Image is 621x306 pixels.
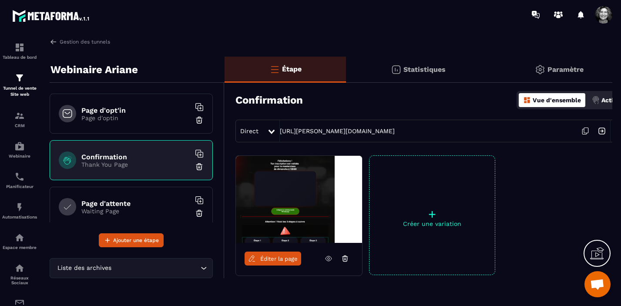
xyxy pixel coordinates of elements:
img: social-network [14,263,25,273]
img: automations [14,141,25,151]
a: [URL][PERSON_NAME][DOMAIN_NAME] [280,128,395,135]
p: Créer une variation [369,220,495,227]
p: Statistiques [403,65,446,74]
a: formationformationTableau de bord [2,36,37,66]
div: Search for option [50,258,213,278]
input: Search for option [113,263,198,273]
p: Planificateur [2,184,37,189]
img: dashboard-orange.40269519.svg [523,96,531,104]
p: CRM [2,123,37,128]
img: formation [14,42,25,53]
img: automations [14,232,25,243]
img: trash [195,162,204,171]
p: Vue d'ensemble [533,97,581,104]
button: Ajouter une étape [99,233,164,247]
img: trash [195,209,204,218]
h6: Confirmation [81,153,190,161]
a: automationsautomationsEspace membre [2,226,37,256]
a: formationformationCRM [2,104,37,135]
p: Webinaire Ariane [50,61,138,78]
p: Tunnel de vente Site web [2,85,37,98]
h6: Page d'opt'in [81,106,190,114]
img: formation [14,73,25,83]
p: Automatisations [2,215,37,219]
p: Espace membre [2,245,37,250]
p: Webinaire [2,154,37,158]
img: trash [195,116,204,124]
img: automations [14,202,25,212]
a: Gestion des tunnels [50,38,110,46]
h6: Page d'attente [81,199,190,208]
img: actions.d6e523a2.png [592,96,600,104]
a: automationsautomationsWebinaire [2,135,37,165]
img: bars-o.4a397970.svg [269,64,280,74]
img: setting-gr.5f69749f.svg [535,64,545,75]
span: Direct [240,128,258,135]
p: Tableau de bord [2,55,37,60]
span: Ajouter une étape [113,236,159,245]
p: Page d'optin [81,114,190,121]
span: Liste des archives [55,263,113,273]
img: formation [14,111,25,121]
p: Waiting Page [81,208,190,215]
h3: Confirmation [235,94,303,106]
img: image [236,156,362,243]
p: Réseaux Sociaux [2,276,37,285]
a: formationformationTunnel de vente Site web [2,66,37,104]
img: scheduler [14,171,25,182]
p: Thank You Page [81,161,190,168]
a: schedulerschedulerPlanificateur [2,165,37,195]
span: Éditer la page [260,256,298,262]
a: automationsautomationsAutomatisations [2,195,37,226]
div: Ouvrir le chat [584,271,611,297]
img: stats.20deebd0.svg [391,64,401,75]
a: Éditer la page [245,252,301,266]
p: Étape [282,65,302,73]
img: arrow-next.bcc2205e.svg [594,123,610,139]
a: social-networksocial-networkRéseaux Sociaux [2,256,37,292]
p: + [369,208,495,220]
p: Paramètre [547,65,584,74]
img: logo [12,8,91,24]
img: arrow [50,38,57,46]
